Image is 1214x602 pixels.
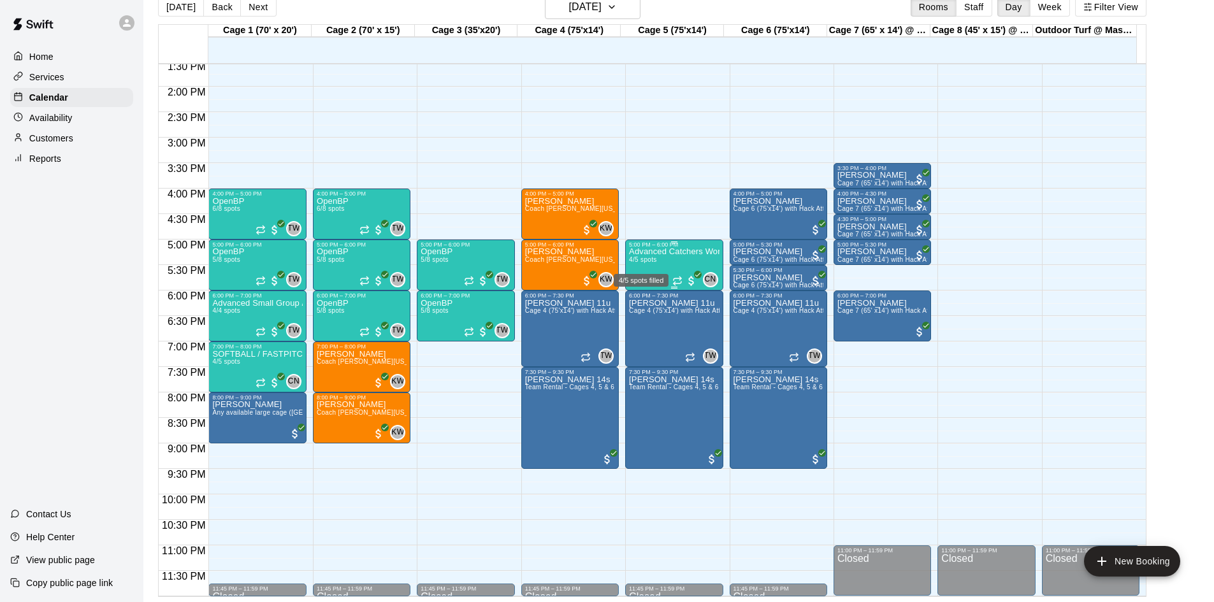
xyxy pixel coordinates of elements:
div: 4:00 PM – 5:00 PM [525,190,615,197]
div: 4:00 PM – 5:00 PM: Philip Traina [521,189,619,240]
span: 4/4 spots filled [212,307,240,314]
span: Recurring event [256,378,266,388]
div: Closed [941,554,1031,600]
span: All customers have paid [581,275,593,287]
span: TW [392,222,404,235]
div: 4:30 PM – 5:00 PM [837,216,927,222]
div: 5:30 PM – 6:00 PM: Sivakumar Madineni [730,265,827,290]
div: Closed [212,592,302,602]
span: Kelan Washington [395,374,405,389]
span: All customers have paid [372,224,385,236]
div: 11:00 PM – 11:59 PM [1046,547,1136,554]
div: Customers [10,129,133,148]
span: Kelan Washington [603,272,614,287]
div: 4:00 PM – 5:00 PM [317,190,407,197]
div: 4/5 spots filled [614,274,668,287]
span: Cage 6 (75'x14') with Hack Attack pitching machine [733,282,888,289]
span: TW [704,350,716,362]
span: All customers have paid [372,326,385,338]
span: 3:30 PM [164,163,209,174]
div: 5:00 PM – 6:00 PM [421,241,510,248]
span: Tony Wyss [291,323,301,338]
span: Cage 4 (75'x14') with Hack Attack Pitching machine [733,307,889,314]
a: Availability [10,108,133,127]
span: 5/8 spots filled [317,256,345,263]
div: 7:30 PM – 9:30 PM [525,369,615,375]
div: 6:00 PM – 7:00 PM: OpenBP [313,290,410,341]
div: 7:30 PM – 9:30 PM: Marucci 14s [625,367,723,469]
div: 5:00 PM – 6:00 PM [317,241,407,248]
div: 11:45 PM – 11:59 PM [421,585,510,592]
div: 4:00 PM – 5:00 PM: Fidencio Tamez [730,189,827,240]
span: All customers have paid [809,453,822,466]
div: 11:45 PM – 11:59 PM [525,585,615,592]
span: 9:00 PM [164,443,209,454]
div: 4:00 PM – 5:00 PM [733,190,823,197]
div: 6:00 PM – 7:00 PM [317,292,407,299]
span: Cage 7 (65' x14') with Hack Attack & Hitrax @ Mashlab LEANDER [837,307,1037,314]
div: Kelan Washington [598,221,614,236]
span: 7:00 PM [164,341,209,352]
span: TW [287,222,300,235]
div: 7:30 PM – 9:30 PM: Marucci 14s [521,367,619,469]
div: 4:00 PM – 5:00 PM: OpenBP [208,189,306,240]
span: All customers have paid [372,376,385,389]
a: Reports [10,149,133,168]
div: 6:00 PM – 7:30 PM: Marucci 11u [625,290,723,367]
div: 5:00 PM – 6:00 PM: Advanced Catchers Workout: Run the Game (Tuesday & Thursdays) [625,240,723,290]
div: 6:00 PM – 7:00 PM [421,292,510,299]
div: 11:00 PM – 11:59 PM [837,547,927,554]
p: View public page [26,554,95,566]
a: Home [10,47,133,66]
div: Outdoor Turf @ Mashlab Leander [1033,25,1136,37]
span: Recurring event [359,276,370,286]
p: Availability [29,111,73,124]
span: 6:30 PM [164,316,209,327]
div: 5:00 PM – 6:00 PM: Cannon [521,240,619,290]
span: All customers have paid [268,224,281,236]
span: 8:00 PM [164,392,209,403]
div: 5:00 PM – 6:00 PM: OpenBP [313,240,410,290]
span: Recurring event [464,276,474,286]
span: TW [496,273,508,286]
div: 6:00 PM – 7:00 PM [837,292,927,299]
span: Recurring event [359,327,370,337]
div: 6:00 PM – 7:00 PM: OpenBP [417,290,514,341]
div: 11:45 PM – 11:59 PM: Closed [313,584,410,596]
span: TW [496,324,508,337]
div: 11:45 PM – 11:59 PM: Closed [730,584,827,596]
span: Coach [PERSON_NAME][US_STATE] - 1 hour [525,256,665,263]
span: Recurring event [581,352,591,362]
div: Closed [629,592,719,602]
div: Cage 3 (35'x20') [415,25,518,37]
div: 6:00 PM – 7:00 PM [212,292,302,299]
span: CN [704,273,716,286]
span: Tony Wyss [500,272,510,287]
div: Cage 4 (75'x14') [517,25,621,37]
span: Recurring event [256,327,266,337]
div: Tony Wyss [598,348,614,364]
span: All customers have paid [268,376,281,389]
div: 11:45 PM – 11:59 PM: Closed [417,584,514,596]
p: Customers [29,132,73,145]
span: All customers have paid [913,224,926,236]
span: Recurring event [256,276,266,286]
div: Tony Wyss [807,348,822,364]
div: 4:30 PM – 5:00 PM: Mason Wurster [834,214,931,240]
div: 4:00 PM – 4:30 PM [837,190,927,197]
div: Tony Wyss [390,221,405,236]
div: Cody Nguyen [703,272,718,287]
div: 3:30 PM – 4:00 PM: Olon Forrest Forrest [834,163,931,189]
div: Calendar [10,88,133,107]
span: All customers have paid [581,224,593,236]
div: 8:00 PM – 9:00 PM [212,394,302,401]
div: Tony Wyss [286,323,301,338]
span: All customers have paid [809,249,822,262]
div: 6:00 PM – 7:30 PM [629,292,719,299]
span: Tony Wyss [395,323,405,338]
span: All customers have paid [705,453,718,466]
div: 7:00 PM – 8:00 PM: SOFTBALL / FASTPITCH Catchers Workout: Run the Game (Thursdays) [208,341,306,392]
span: 6/8 spots filled [317,205,345,212]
